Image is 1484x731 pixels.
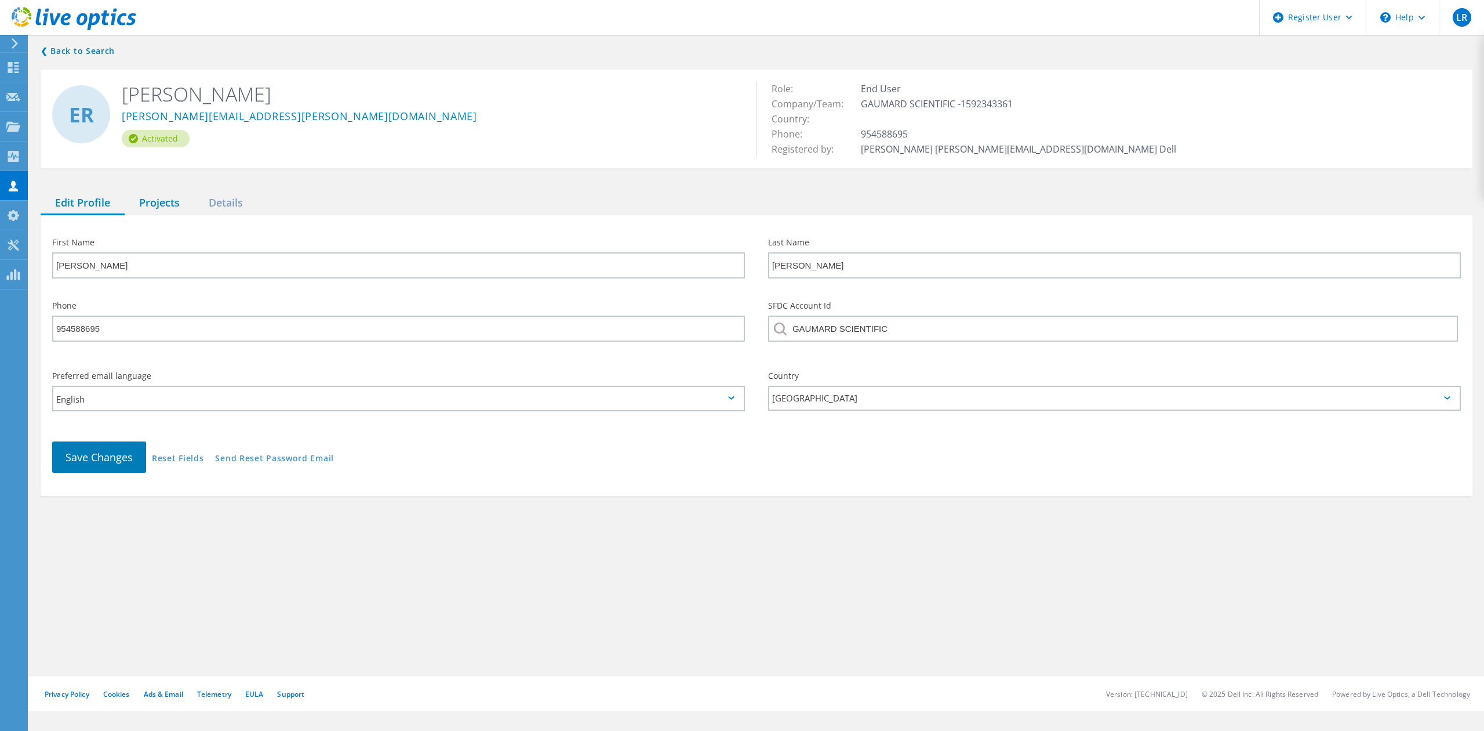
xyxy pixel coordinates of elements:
[768,372,1461,380] label: Country
[41,44,115,58] a: Back to search
[1106,689,1188,699] li: Version: [TECHNICAL_ID]
[12,24,136,32] a: Live Optics Dashboard
[52,238,745,247] label: First Name
[1332,689,1470,699] li: Powered by Live Optics, a Dell Technology
[1456,13,1467,22] span: LR
[69,104,94,125] span: ER
[144,689,183,699] a: Ads & Email
[861,97,1024,110] span: GAUMARD SCIENTIFIC -1592343361
[1380,12,1391,23] svg: \n
[52,442,146,473] button: Save Changes
[152,454,203,464] a: Reset Fields
[858,81,1179,96] td: End User
[122,130,190,147] div: Activated
[858,126,1179,142] td: 954588695
[245,689,263,699] a: EULA
[122,81,739,107] h2: [PERSON_NAME]
[277,689,304,699] a: Support
[768,386,1461,411] div: [GEOGRAPHIC_DATA]
[52,302,745,310] label: Phone
[1202,689,1318,699] li: © 2025 Dell Inc. All Rights Reserved
[772,128,814,140] span: Phone:
[125,191,194,215] div: Projects
[772,113,821,125] span: Country:
[52,372,745,380] label: Preferred email language
[41,191,125,215] div: Edit Profile
[103,689,130,699] a: Cookies
[215,454,334,464] a: Send Reset Password Email
[197,689,231,699] a: Telemetry
[45,689,89,699] a: Privacy Policy
[194,191,257,215] div: Details
[122,111,477,123] a: [PERSON_NAME][EMAIL_ADDRESS][PERSON_NAME][DOMAIN_NAME]
[772,97,855,110] span: Company/Team:
[768,302,1461,310] label: SFDC Account Id
[772,143,845,155] span: Registered by:
[768,238,1461,247] label: Last Name
[858,142,1179,157] td: [PERSON_NAME] [PERSON_NAME][EMAIL_ADDRESS][DOMAIN_NAME] Dell
[772,82,805,95] span: Role:
[66,450,133,464] span: Save Changes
